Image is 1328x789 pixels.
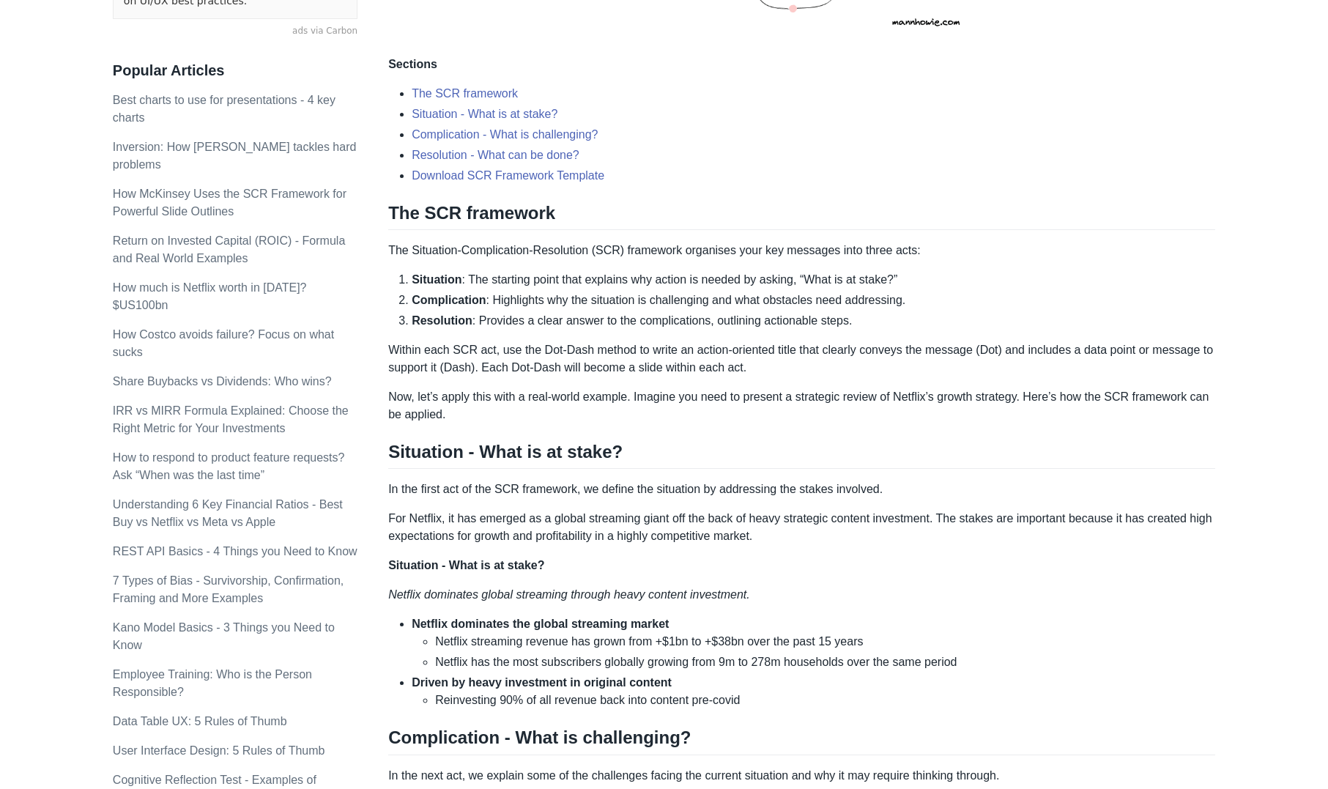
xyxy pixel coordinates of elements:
[113,574,344,604] a: 7 Types of Bias - Survivorship, Confirmation, Framing and More Examples
[388,202,1215,230] h2: The SCR framework
[113,744,325,757] a: User Interface Design: 5 Rules of Thumb
[412,273,461,286] strong: Situation
[412,271,1215,289] li: : The starting point that explains why action is needed by asking, “What is at stake?”
[113,715,287,727] a: Data Table UX: 5 Rules of Thumb
[113,375,332,388] a: Share Buybacks vs Dividends: Who wins?
[388,242,1215,259] p: The Situation-Complication-Resolution (SCR) framework organises your key messages into three acts:
[113,94,335,124] a: Best charts to use for presentations - 4 key charts
[412,149,579,161] a: Resolution - What can be done?
[412,676,672,689] strong: Driven by heavy investment in original content
[412,87,518,100] a: The SCR framework
[113,234,345,264] a: Return on Invested Capital (ROIC) - Formula and Real World Examples
[113,141,357,171] a: Inversion: How [PERSON_NAME] tackles hard problems
[113,25,357,38] a: ads via Carbon
[435,633,1215,651] li: Netflix streaming revenue has grown from +$1bn to +$38bn over the past 15 years
[412,108,557,120] a: Situation - What is at stake?
[412,294,486,306] strong: Complication
[388,481,1215,498] p: In the first act of the SCR framework, we define the situation by addressing the stakes involved.
[113,545,357,558] a: REST API Basics - 4 Things you Need to Know
[113,62,357,80] h3: Popular Articles
[412,618,669,630] strong: Netflix dominates the global streaming market
[113,404,349,434] a: IRR vs MIRR Formula Explained: Choose the Right Metric for Your Investments
[412,292,1215,309] li: : Highlights why the situation is challenging and what obstacles need addressing.
[412,128,598,141] a: Complication - What is challenging?
[113,668,312,698] a: Employee Training: Who is the Person Responsible?
[435,653,1215,671] li: Netflix has the most subscribers globally growing from 9m to 278m households over the same period
[388,441,1215,469] h2: Situation - What is at stake?
[388,341,1215,377] p: Within each SCR act, use the Dot-Dash method to write an action-oriented title that clearly conve...
[412,314,472,327] strong: Resolution
[113,188,346,218] a: How McKinsey Uses the SCR Framework for Powerful Slide Outlines
[435,692,1215,709] li: Reinvesting 90% of all revenue back into content pre-covid
[388,767,1215,785] p: In the next act, we explain some of the challenges facing the current situation and why it may re...
[113,621,335,651] a: Kano Model Basics - 3 Things you Need to Know
[113,498,343,528] a: Understanding 6 Key Financial Ratios - Best Buy vs Netflix vs Meta vs Apple
[113,281,307,311] a: How much is Netflix worth in [DATE]? $US100bn
[412,169,604,182] a: Download SCR Framework Template
[388,388,1215,423] p: Now, let’s apply this with a real-world example. Imagine you need to present a strategic review o...
[388,510,1215,545] p: For Netflix, it has emerged as a global streaming giant off the back of heavy strategic content i...
[388,588,750,601] em: Netflix dominates global streaming through heavy content investment.
[113,328,334,358] a: How Costco avoids failure? Focus on what sucks
[388,727,1215,755] h2: Complication - What is challenging?
[388,559,544,571] strong: Situation - What is at stake?
[388,58,437,70] strong: Sections
[113,451,345,481] a: How to respond to product feature requests? Ask “When was the last time”
[412,312,1215,330] li: : Provides a clear answer to the complications, outlining actionable steps.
